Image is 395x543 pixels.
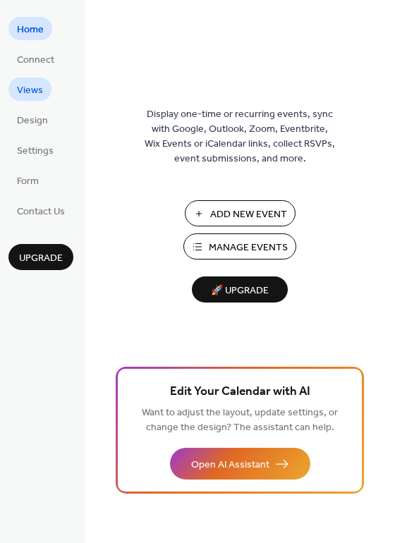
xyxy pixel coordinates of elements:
[17,83,43,98] span: Views
[8,138,62,161] a: Settings
[8,78,51,101] a: Views
[8,17,52,40] a: Home
[19,251,63,266] span: Upgrade
[8,244,73,270] button: Upgrade
[210,207,287,222] span: Add New Event
[200,281,279,300] span: 🚀 Upgrade
[17,23,44,37] span: Home
[17,114,48,128] span: Design
[185,200,296,226] button: Add New Event
[8,47,63,71] a: Connect
[8,108,56,131] a: Design
[170,382,310,402] span: Edit Your Calendar with AI
[17,174,39,189] span: Form
[17,144,54,159] span: Settings
[170,448,310,480] button: Open AI Assistant
[142,403,338,437] span: Want to adjust the layout, update settings, or change the design? The assistant can help.
[145,107,335,166] span: Display one-time or recurring events, sync with Google, Outlook, Zoom, Eventbrite, Wix Events or ...
[183,233,296,260] button: Manage Events
[191,458,269,472] span: Open AI Assistant
[192,276,288,303] button: 🚀 Upgrade
[17,205,65,219] span: Contact Us
[209,240,288,255] span: Manage Events
[8,169,47,192] a: Form
[8,199,73,222] a: Contact Us
[17,53,54,68] span: Connect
